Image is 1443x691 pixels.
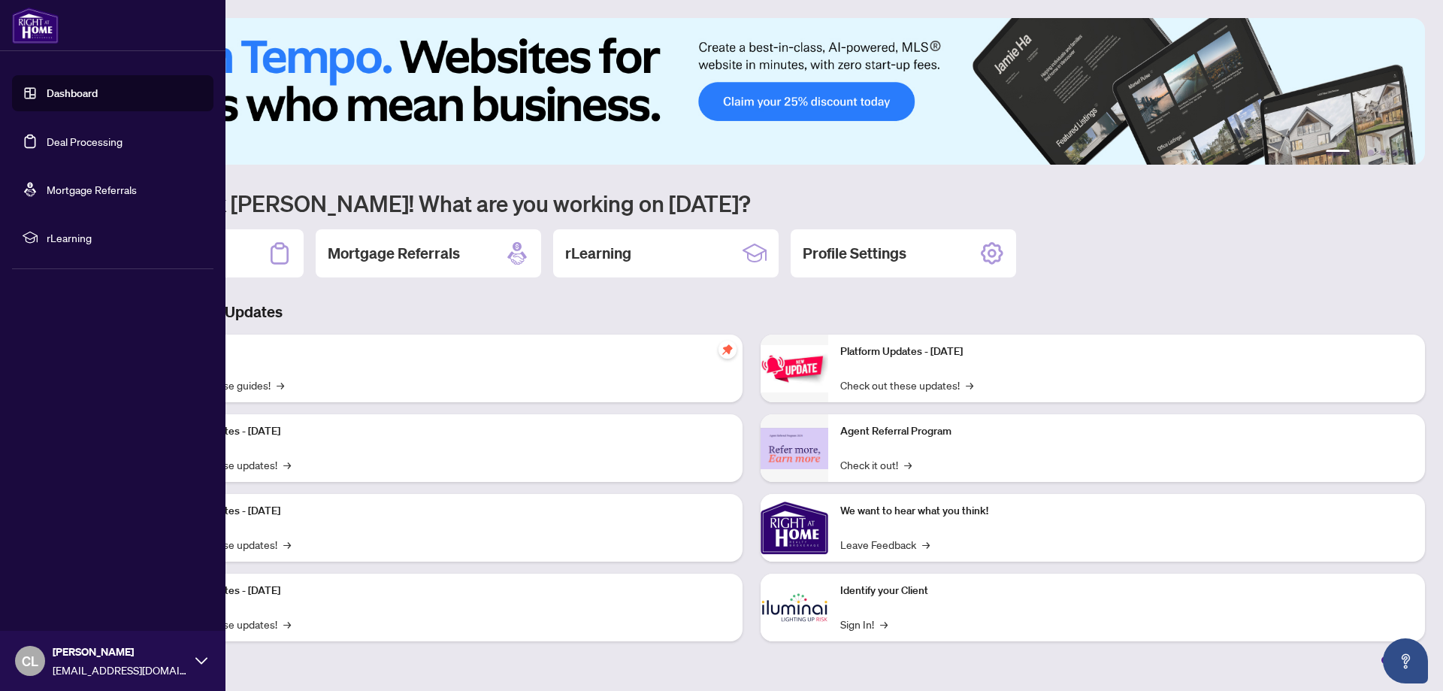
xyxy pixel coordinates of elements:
[565,243,631,264] h2: rLearning
[1326,150,1350,156] button: 1
[1356,150,1362,156] button: 2
[840,616,888,632] a: Sign In!→
[922,536,930,553] span: →
[78,18,1425,165] img: Slide 0
[158,423,731,440] p: Platform Updates - [DATE]
[1368,150,1374,156] button: 3
[53,662,188,678] span: [EMAIL_ADDRESS][DOMAIN_NAME]
[283,536,291,553] span: →
[47,229,203,246] span: rLearning
[761,574,828,641] img: Identify your Client
[840,377,973,393] a: Check out these updates!→
[1404,150,1410,156] button: 6
[803,243,906,264] h2: Profile Settings
[78,189,1425,217] h1: Welcome back [PERSON_NAME]! What are you working on [DATE]?
[277,377,284,393] span: →
[78,302,1425,323] h3: Brokerage & Industry Updates
[966,377,973,393] span: →
[47,183,137,196] a: Mortgage Referrals
[283,456,291,473] span: →
[22,650,38,671] span: CL
[840,583,1413,599] p: Identify your Client
[1380,150,1386,156] button: 4
[47,86,98,100] a: Dashboard
[904,456,912,473] span: →
[761,345,828,392] img: Platform Updates - June 23, 2025
[53,644,188,660] span: [PERSON_NAME]
[158,583,731,599] p: Platform Updates - [DATE]
[840,344,1413,360] p: Platform Updates - [DATE]
[158,503,731,520] p: Platform Updates - [DATE]
[840,503,1413,520] p: We want to hear what you think!
[840,536,930,553] a: Leave Feedback→
[840,423,1413,440] p: Agent Referral Program
[158,344,731,360] p: Self-Help
[718,341,737,359] span: pushpin
[840,456,912,473] a: Check it out!→
[761,428,828,469] img: Agent Referral Program
[328,243,460,264] h2: Mortgage Referrals
[880,616,888,632] span: →
[47,135,123,148] a: Deal Processing
[1383,638,1428,683] button: Open asap
[283,616,291,632] span: →
[761,494,828,562] img: We want to hear what you think!
[12,8,59,44] img: logo
[1392,150,1398,156] button: 5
